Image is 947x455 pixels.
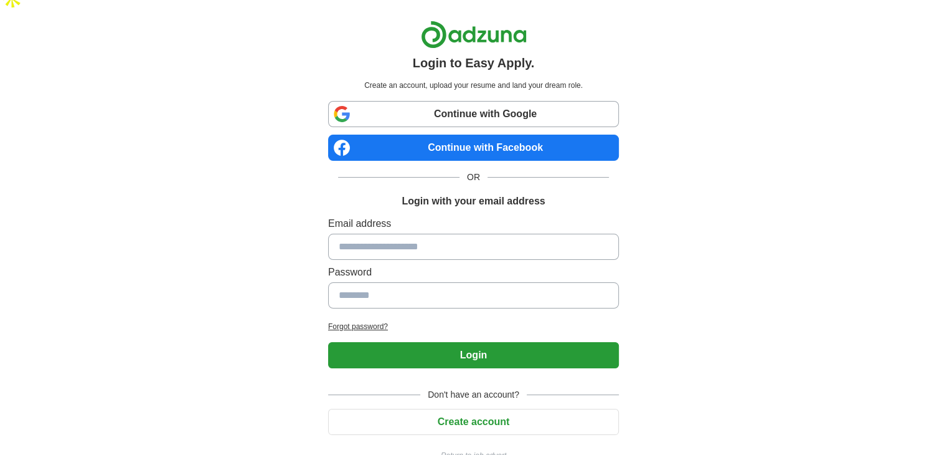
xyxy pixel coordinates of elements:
[421,21,527,49] img: Adzuna logo
[328,409,619,435] button: Create account
[328,216,619,231] label: Email address
[328,321,619,332] a: Forgot password?
[328,265,619,280] label: Password
[328,101,619,127] a: Continue with Google
[328,135,619,161] a: Continue with Facebook
[328,342,619,368] button: Login
[459,171,488,184] span: OR
[331,80,616,91] p: Create an account, upload your resume and land your dream role.
[413,54,535,72] h1: Login to Easy Apply.
[328,416,619,427] a: Create account
[402,194,545,209] h1: Login with your email address
[420,388,527,401] span: Don't have an account?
